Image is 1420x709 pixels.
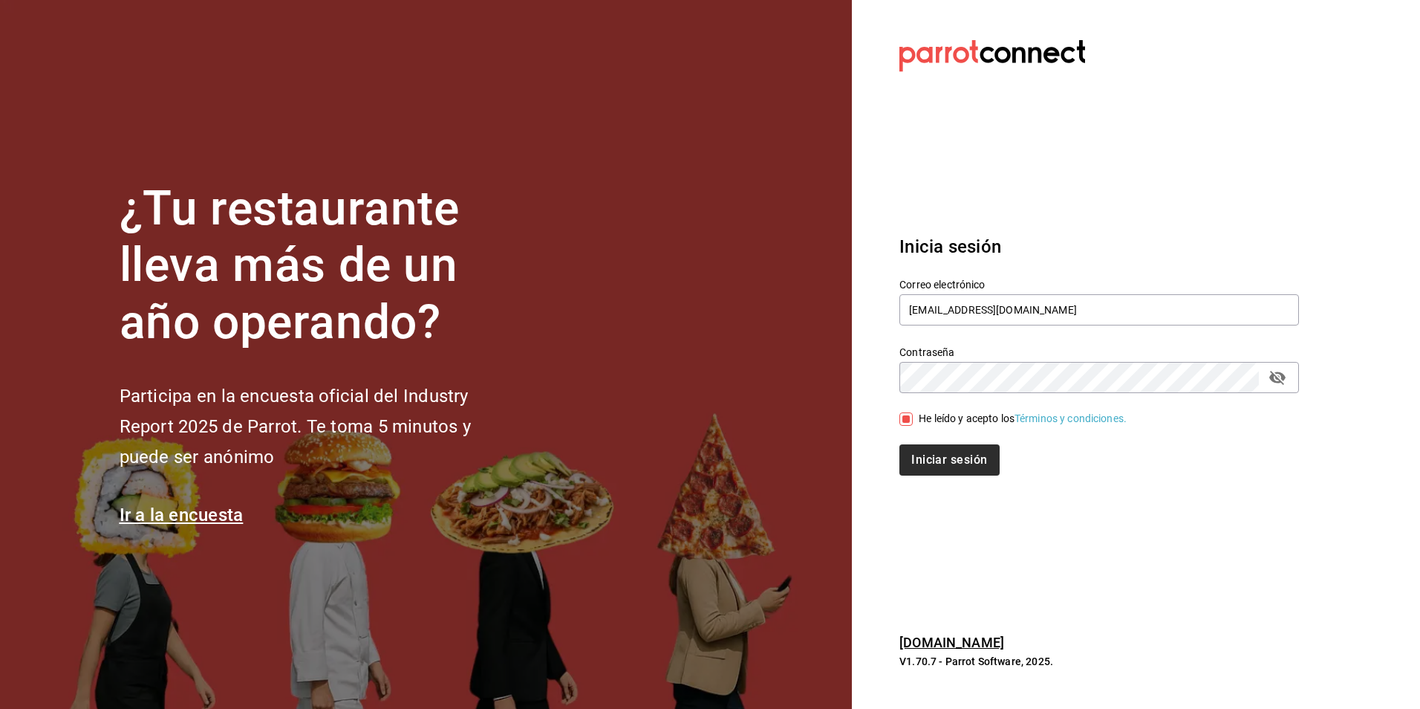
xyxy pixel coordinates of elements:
p: V1.70.7 - Parrot Software, 2025. [899,654,1299,669]
a: [DOMAIN_NAME] [899,635,1004,650]
h3: Inicia sesión [899,233,1299,260]
label: Correo electrónico [899,279,1299,289]
h2: Participa en la encuesta oficial del Industry Report 2025 de Parrot. Te toma 5 minutos y puede se... [120,381,521,472]
button: Iniciar sesión [899,444,999,476]
h1: ¿Tu restaurante lleva más de un año operando? [120,181,521,352]
input: Ingresa tu correo electrónico [899,294,1299,326]
a: Ir a la encuesta [120,505,244,525]
label: Contraseña [899,346,1299,357]
a: Términos y condiciones. [1014,412,1127,424]
button: passwordField [1265,365,1290,390]
div: He leído y acepto los [919,411,1127,427]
